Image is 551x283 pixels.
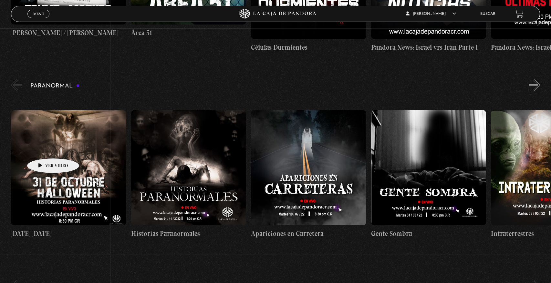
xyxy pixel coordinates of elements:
a: Buscar [480,12,495,16]
h4: Apariciones en Carretera [251,228,366,239]
span: Menu [33,12,44,16]
h4: Gente Sombra [371,228,486,239]
h4: [PERSON_NAME] / [PERSON_NAME] [11,28,126,38]
button: Next [529,79,540,91]
h4: Área 51 [131,28,246,38]
a: View your shopping cart [515,9,524,18]
h3: Paranormal [30,83,80,89]
h4: [DATE] [DATE] [11,228,126,239]
span: [PERSON_NAME] [406,12,456,16]
button: Previous [11,79,22,91]
a: Gente Sombra [371,96,486,253]
a: Historias Paranormales [131,96,246,253]
h4: Células Durmientes [251,42,366,53]
h4: Historias Paranormales [131,228,246,239]
a: [DATE] [DATE] [11,96,126,253]
h4: Pandora News: Israel vrs Irán Parte I [371,42,486,53]
a: Apariciones en Carretera [251,96,366,253]
span: Cerrar [31,17,46,22]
